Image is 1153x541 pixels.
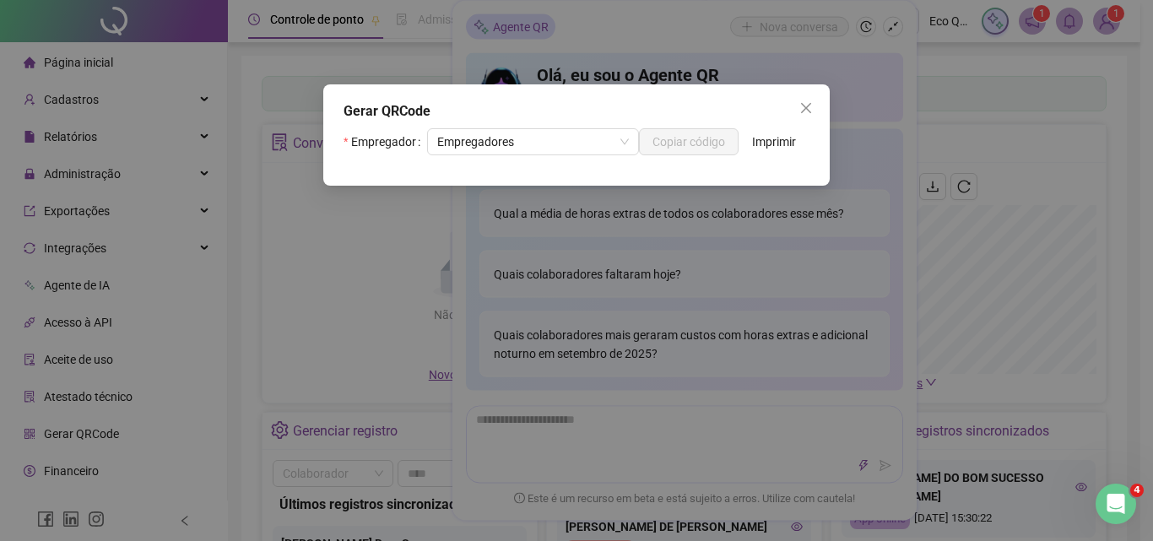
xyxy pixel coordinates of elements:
[437,129,629,154] span: Empregadores
[799,101,813,115] span: close
[739,128,809,155] button: Imprimir
[344,101,809,122] div: Gerar QRCode
[344,128,427,155] label: Empregador
[1130,484,1144,497] span: 4
[639,128,739,155] button: Copiar código
[793,95,820,122] button: Close
[1096,484,1136,524] iframe: Intercom live chat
